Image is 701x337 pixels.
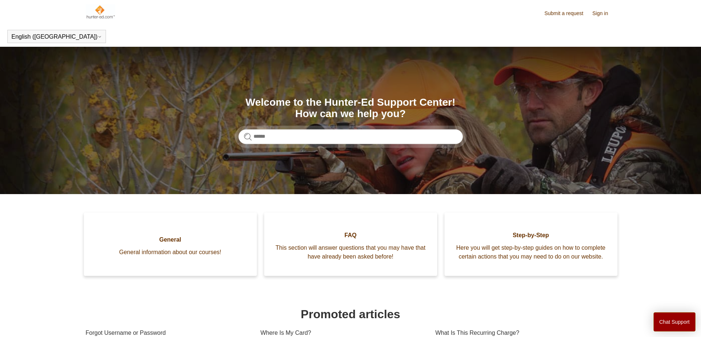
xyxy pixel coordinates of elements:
img: Hunter-Ed Help Center home page [86,4,116,19]
input: Search [238,129,463,144]
span: General [95,235,246,244]
button: Chat Support [654,312,696,331]
h1: Promoted articles [86,305,616,323]
span: Here you will get step-by-step guides on how to complete certain actions that you may need to do ... [456,243,606,261]
span: FAQ [275,231,426,240]
a: FAQ This section will answer questions that you may have that have already been asked before! [264,213,437,276]
a: Step-by-Step Here you will get step-by-step guides on how to complete certain actions that you ma... [445,213,617,276]
a: General General information about our courses! [84,213,257,276]
a: Submit a request [544,10,591,17]
span: General information about our courses! [95,248,246,257]
button: English ([GEOGRAPHIC_DATA]) [11,34,102,40]
span: Step-by-Step [456,231,606,240]
a: Sign in [592,10,616,17]
h1: Welcome to the Hunter-Ed Support Center! How can we help you? [238,97,463,120]
span: This section will answer questions that you may have that have already been asked before! [275,243,426,261]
